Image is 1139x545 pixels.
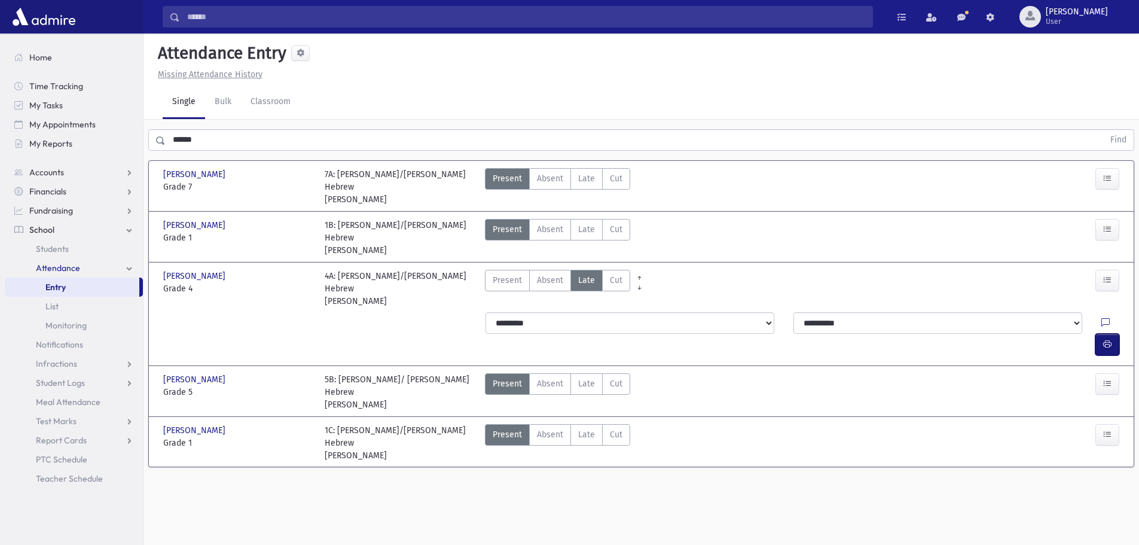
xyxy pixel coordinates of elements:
span: My Reports [29,138,72,149]
button: Find [1103,130,1134,150]
span: My Appointments [29,119,96,130]
span: Student Logs [36,377,85,388]
span: Monitoring [45,320,87,331]
div: 7A: [PERSON_NAME]/[PERSON_NAME] Hebrew [PERSON_NAME] [325,168,474,206]
span: Absent [537,172,563,185]
span: Time Tracking [29,81,83,92]
span: Cut [610,223,622,236]
div: 4A: [PERSON_NAME]/[PERSON_NAME] Hebrew [PERSON_NAME] [325,270,474,307]
span: Present [493,172,522,185]
span: Present [493,223,522,236]
span: Cut [610,274,622,287]
span: Present [493,428,522,441]
span: [PERSON_NAME] [1046,7,1108,17]
a: Teacher Schedule [5,469,143,488]
input: Search [180,6,872,28]
span: Cut [610,377,622,390]
a: Test Marks [5,412,143,431]
span: Absent [537,377,563,390]
span: Teacher Schedule [36,473,103,484]
div: 1C: [PERSON_NAME]/[PERSON_NAME] Hebrew [PERSON_NAME] [325,424,474,462]
div: AttTypes [485,168,630,206]
a: My Tasks [5,96,143,115]
img: AdmirePro [10,5,78,29]
span: School [29,224,54,235]
span: Cut [610,428,622,441]
span: Grade 5 [163,386,313,398]
span: Notifications [36,339,83,350]
div: AttTypes [485,270,630,307]
span: Home [29,52,52,63]
span: Report Cards [36,435,87,446]
a: Students [5,239,143,258]
span: Late [578,377,595,390]
span: Attendance [36,263,80,273]
span: Late [578,172,595,185]
span: Infractions [36,358,77,369]
a: Time Tracking [5,77,143,96]
a: School [5,220,143,239]
span: [PERSON_NAME] [163,270,228,282]
span: Cut [610,172,622,185]
span: Absent [537,428,563,441]
span: [PERSON_NAME] [163,373,228,386]
span: [PERSON_NAME] [163,219,228,232]
span: Financials [29,186,66,197]
span: Accounts [29,167,64,178]
span: Grade 1 [163,437,313,449]
span: Test Marks [36,416,77,427]
span: List [45,301,59,312]
a: Missing Attendance History [153,69,262,80]
span: Grade 1 [163,232,313,244]
a: My Appointments [5,115,143,134]
span: Late [578,274,595,287]
span: [PERSON_NAME] [163,168,228,181]
span: PTC Schedule [36,454,87,465]
span: Students [36,243,69,254]
span: Meal Attendance [36,397,100,407]
a: Fundraising [5,201,143,220]
span: Late [578,428,595,441]
a: Financials [5,182,143,201]
span: Grade 4 [163,282,313,295]
a: Single [163,86,205,119]
div: 5B: [PERSON_NAME]/ [PERSON_NAME] Hebrew [PERSON_NAME] [325,373,474,411]
span: Present [493,274,522,287]
span: Grade 7 [163,181,313,193]
a: Accounts [5,163,143,182]
a: Bulk [205,86,241,119]
span: Absent [537,223,563,236]
u: Missing Attendance History [158,69,262,80]
a: Notifications [5,335,143,354]
span: Late [578,223,595,236]
span: My Tasks [29,100,63,111]
span: User [1046,17,1108,26]
span: [PERSON_NAME] [163,424,228,437]
a: Monitoring [5,316,143,335]
div: AttTypes [485,424,630,462]
a: Classroom [241,86,300,119]
a: Attendance [5,258,143,278]
a: My Reports [5,134,143,153]
a: List [5,297,143,316]
div: AttTypes [485,373,630,411]
span: Absent [537,274,563,287]
a: Infractions [5,354,143,373]
a: PTC Schedule [5,450,143,469]
span: Entry [45,282,66,293]
span: Present [493,377,522,390]
a: Home [5,48,143,67]
a: Entry [5,278,139,297]
a: Meal Attendance [5,392,143,412]
span: Fundraising [29,205,73,216]
a: Student Logs [5,373,143,392]
div: 1B: [PERSON_NAME]/[PERSON_NAME] Hebrew [PERSON_NAME] [325,219,474,257]
div: AttTypes [485,219,630,257]
h5: Attendance Entry [153,43,286,63]
a: Report Cards [5,431,143,450]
